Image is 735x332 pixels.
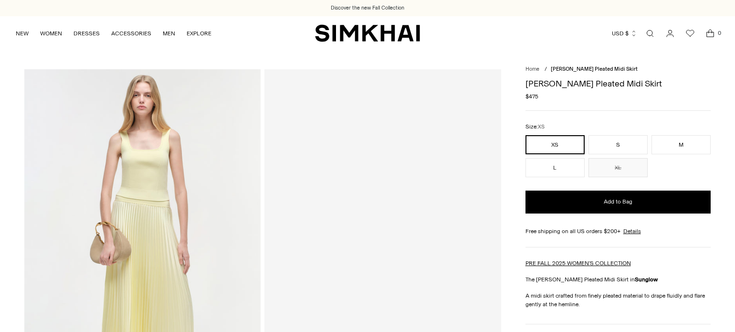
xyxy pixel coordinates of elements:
a: Home [525,66,539,72]
p: A midi skirt crafted from finely pleated material to drape fluidly and flare gently at the hemline. [525,291,711,309]
a: Discover the new Fall Collection [331,4,404,12]
a: NEW [16,23,29,44]
button: XS [525,135,585,154]
button: XL [588,158,648,177]
nav: breadcrumbs [525,65,711,74]
a: Open cart modal [701,24,720,43]
a: Wishlist [681,24,700,43]
a: Open search modal [640,24,660,43]
a: WOMEN [40,23,62,44]
button: L [525,158,585,177]
h1: [PERSON_NAME] Pleated Midi Skirt [525,79,711,88]
div: / [545,65,547,74]
a: SIMKHAI [315,24,420,43]
button: S [588,135,648,154]
label: Size: [525,122,545,131]
a: DRESSES [73,23,100,44]
button: Add to Bag [525,191,711,214]
a: EXPLORE [187,23,211,44]
span: Add to Bag [604,198,632,206]
button: M [651,135,711,154]
p: The [PERSON_NAME] Pleated Midi Skirt in [525,275,711,284]
strong: Sunglow [635,276,658,283]
a: MEN [163,23,175,44]
span: 0 [715,29,724,37]
a: Details [623,227,641,236]
button: USD $ [612,23,637,44]
span: [PERSON_NAME] Pleated Midi Skirt [551,66,638,72]
span: XS [538,124,545,130]
span: $475 [525,92,538,101]
a: Go to the account page [661,24,680,43]
a: ACCESSORIES [111,23,151,44]
a: PRE FALL 2025 WOMEN'S COLLECTION [525,260,631,267]
div: Free shipping on all US orders $200+ [525,227,711,236]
